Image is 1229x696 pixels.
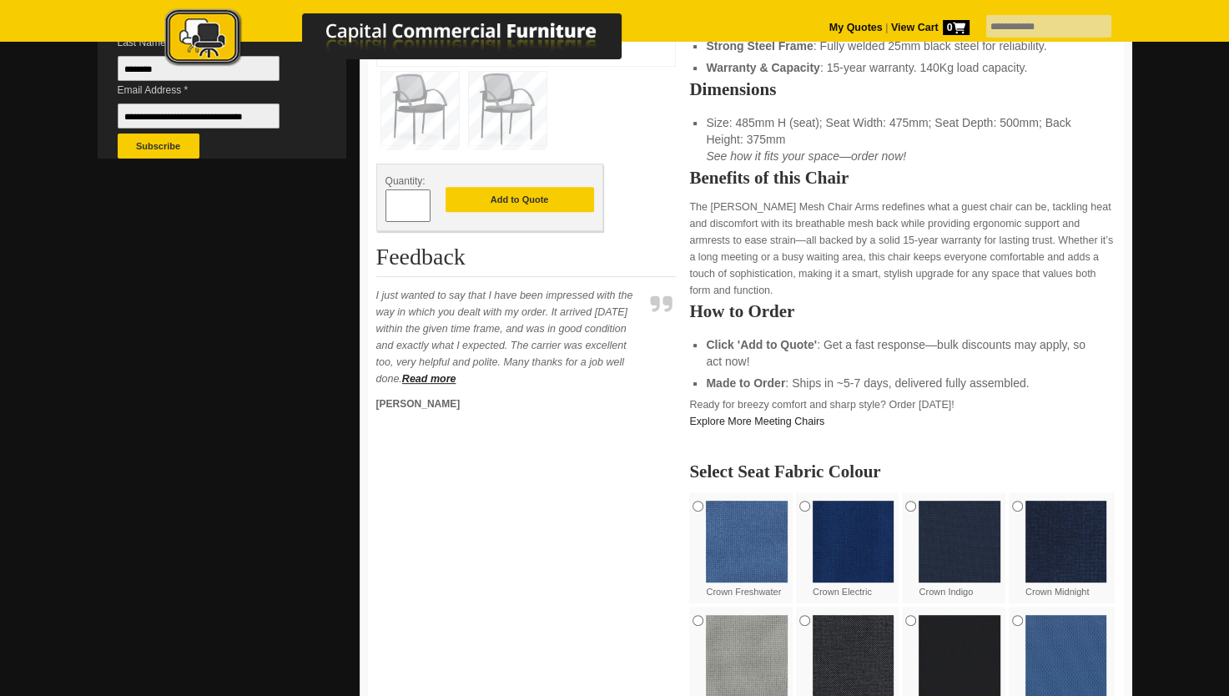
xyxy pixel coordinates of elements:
[118,82,305,98] span: Email Address *
[919,501,1000,583] img: Crown Indigo
[706,61,819,74] strong: Warranty & Capacity
[118,56,280,81] input: Last Name *
[376,245,677,277] h2: Feedback
[376,287,643,387] p: I just wanted to say that I have been impressed with the way in which you dealt with my order. It...
[706,114,1098,164] li: Size: 485mm H (seat); Seat Width: 475mm; Seat Depth: 500mm; Back Height: 375mm
[891,22,970,33] strong: View Cart
[402,373,456,385] a: Read more
[706,375,1098,391] li: : Ships in ~5-7 days, delivered fully assembled.
[446,187,594,212] button: Add to Quote
[1025,501,1107,583] img: Crown Midnight
[1025,501,1107,598] label: Crown Midnight
[385,175,426,187] span: Quantity:
[689,396,1115,430] p: Ready for breezy comfort and sharp style? Order [DATE]!
[689,199,1115,299] p: The [PERSON_NAME] Mesh Chair Arms redefines what a guest chair can be, tackling heat and discomfo...
[813,501,894,583] img: Crown Electric
[706,38,1098,54] li: : Fully welded 25mm black steel for reliability.
[813,501,894,598] label: Crown Electric
[706,338,817,351] strong: Click 'Add to Quote'
[376,396,643,412] p: [PERSON_NAME]
[689,81,1115,98] h2: Dimensions
[706,39,813,53] strong: Strong Steel Frame
[118,34,305,51] span: Last Name *
[919,501,1000,598] label: Crown Indigo
[888,22,969,33] a: View Cart0
[943,20,970,35] span: 0
[829,22,883,33] a: My Quotes
[706,376,785,390] strong: Made to Order
[689,169,1115,186] h2: Benefits of this Chair
[118,103,280,129] input: Email Address *
[706,59,1098,76] li: : 15-year warranty. 140Kg load capacity.
[706,149,906,163] em: See how it fits your space—order now!
[118,8,703,69] img: Capital Commercial Furniture Logo
[706,336,1098,370] li: : Get a fast response—bulk discounts may apply, so act now!
[689,303,1115,320] h2: How to Order
[689,463,1115,480] h2: Select Seat Fabric Colour
[118,134,199,159] button: Subscribe
[689,416,824,427] a: Explore More Meeting Chairs
[706,501,788,583] img: Crown Freshwater
[118,8,703,74] a: Capital Commercial Furniture Logo
[706,501,788,598] label: Crown Freshwater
